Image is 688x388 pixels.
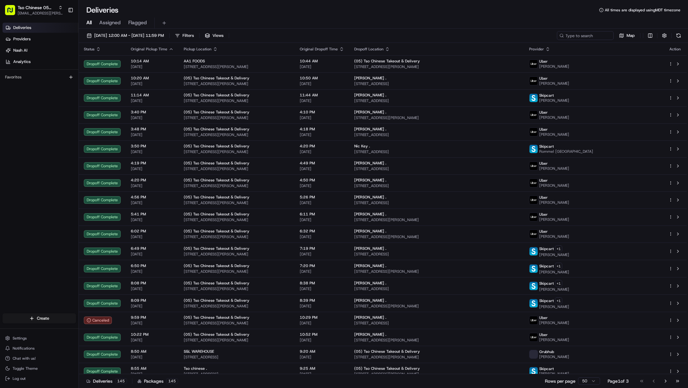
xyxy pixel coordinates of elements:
span: All times are displayed using MDT timezone [605,8,680,13]
span: [DATE] [131,81,174,86]
span: [PERSON_NAME] . [354,161,386,166]
span: [PERSON_NAME] . [354,246,386,251]
button: +1 [555,297,562,304]
img: uber-new-logo.jpeg [529,179,538,187]
span: 4:20 PM [300,144,344,149]
span: [PERSON_NAME] . [354,110,386,115]
span: [DATE] [300,252,344,257]
span: [DATE] [300,183,344,188]
img: uber-new-logo.jpeg [529,230,538,238]
span: 8:55 AM [131,366,174,371]
span: [PERSON_NAME] . [354,127,386,132]
span: (05) Tso Chinese Takeout & Delivery [354,59,420,64]
span: 10:52 PM [300,332,344,337]
span: [STREET_ADDRESS] [354,166,519,171]
span: [STREET_ADDRESS][PERSON_NAME] [354,217,519,222]
a: Providers [3,34,78,44]
span: Uber [539,161,548,166]
span: [DATE] [131,321,174,326]
span: [PERSON_NAME] [539,337,569,342]
span: (05) Tso Chinese Takeout & Delivery [184,315,249,320]
span: (05) Tso Chinese Takeout & Delivery [184,161,249,166]
span: [DATE] [300,338,344,343]
span: [PERSON_NAME] [539,320,569,325]
span: (05) Tso Chinese Takeout & Delivery [184,246,249,251]
span: 7:20 PM [300,263,344,268]
span: [STREET_ADDRESS][PERSON_NAME] [184,132,290,137]
input: Type to search [557,31,614,40]
span: [PERSON_NAME] [539,183,569,188]
span: 9:20 AM [300,349,344,354]
span: [PERSON_NAME] . [354,93,386,98]
span: [DATE] [131,355,174,360]
img: profile_skipcart_partner.png [529,282,538,290]
span: [PERSON_NAME] . [354,281,386,286]
span: (05) Tso Chinese Takeout & Delivery [184,263,249,268]
span: (05) Tso Chinese Takeout & Delivery [184,195,249,200]
span: Skipcart [539,93,554,98]
span: [STREET_ADDRESS][PERSON_NAME] [354,269,519,274]
span: [DATE] [300,115,344,120]
button: Map [616,31,638,40]
span: 10:44 AM [300,59,344,64]
span: 7:19 PM [300,246,344,251]
span: [STREET_ADDRESS][PERSON_NAME] [354,304,519,309]
span: 4:50 PM [300,178,344,183]
span: [PERSON_NAME] [539,81,569,86]
img: uber-new-logo.jpeg [529,316,538,324]
span: (05) Tso Chinese Takeout & Delivery [184,178,249,183]
span: Uber [539,59,548,64]
span: 4:10 PM [300,110,344,115]
span: Skipcart [539,144,554,149]
div: 145 [166,378,178,384]
span: [STREET_ADDRESS][PERSON_NAME] [184,115,290,120]
span: [DATE] [300,166,344,171]
span: [DATE] [300,81,344,86]
span: [DATE] [131,269,174,274]
span: [PERSON_NAME] [539,234,569,239]
span: 8:08 PM [131,281,174,286]
img: uber-new-logo.jpeg [529,196,538,204]
span: (05) Tso Chinese Takeout & Delivery [184,332,249,337]
span: [DATE] [131,372,174,377]
span: [STREET_ADDRESS][PERSON_NAME] [184,338,290,343]
span: (05) Tso Chinese Takeout & Delivery [184,298,249,303]
span: Nic Key . [354,144,370,149]
span: [STREET_ADDRESS] [354,252,519,257]
span: 10:22 PM [131,332,174,337]
span: [PERSON_NAME] [539,64,569,69]
span: [DATE] [300,217,344,222]
span: [STREET_ADDRESS][PERSON_NAME] [184,217,290,222]
span: [DATE] [300,269,344,274]
span: [EMAIL_ADDRESS][PERSON_NAME][DOMAIN_NAME] [18,11,63,16]
span: [PERSON_NAME] [539,98,569,103]
a: Powered byPylon [44,106,76,111]
span: [STREET_ADDRESS] [354,286,519,291]
button: Filters [172,31,197,40]
span: [DATE] [300,234,344,239]
span: 11:14 AM [131,93,174,98]
button: Canceled [84,317,112,324]
span: [PERSON_NAME] . [354,263,386,268]
span: 6:11 PM [300,212,344,217]
span: 9:59 PM [131,315,174,320]
span: Uber [539,229,548,234]
span: 9:25 AM [300,366,344,371]
span: Dropoff Location [354,47,384,52]
span: [PERSON_NAME] . [354,332,386,337]
span: Knowledge Base [13,91,48,98]
div: Deliveries [86,378,127,384]
span: S&L WAREHOUSE [184,349,214,354]
span: Views [212,33,223,38]
span: Chat with us! [13,356,36,361]
span: (05) Tso Chinese Takeout & Delivery [184,144,249,149]
button: Settings [3,334,76,343]
span: [DATE] [131,217,174,222]
img: profile_skipcart_partner.png [529,247,538,255]
span: Settings [13,336,27,341]
img: profile_skipcart_partner.png [529,145,538,153]
span: Original Dropoff Time [300,47,338,52]
span: [DATE] [300,304,344,309]
img: profile_skipcart_partner.png [529,265,538,273]
span: Uber [539,127,548,132]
